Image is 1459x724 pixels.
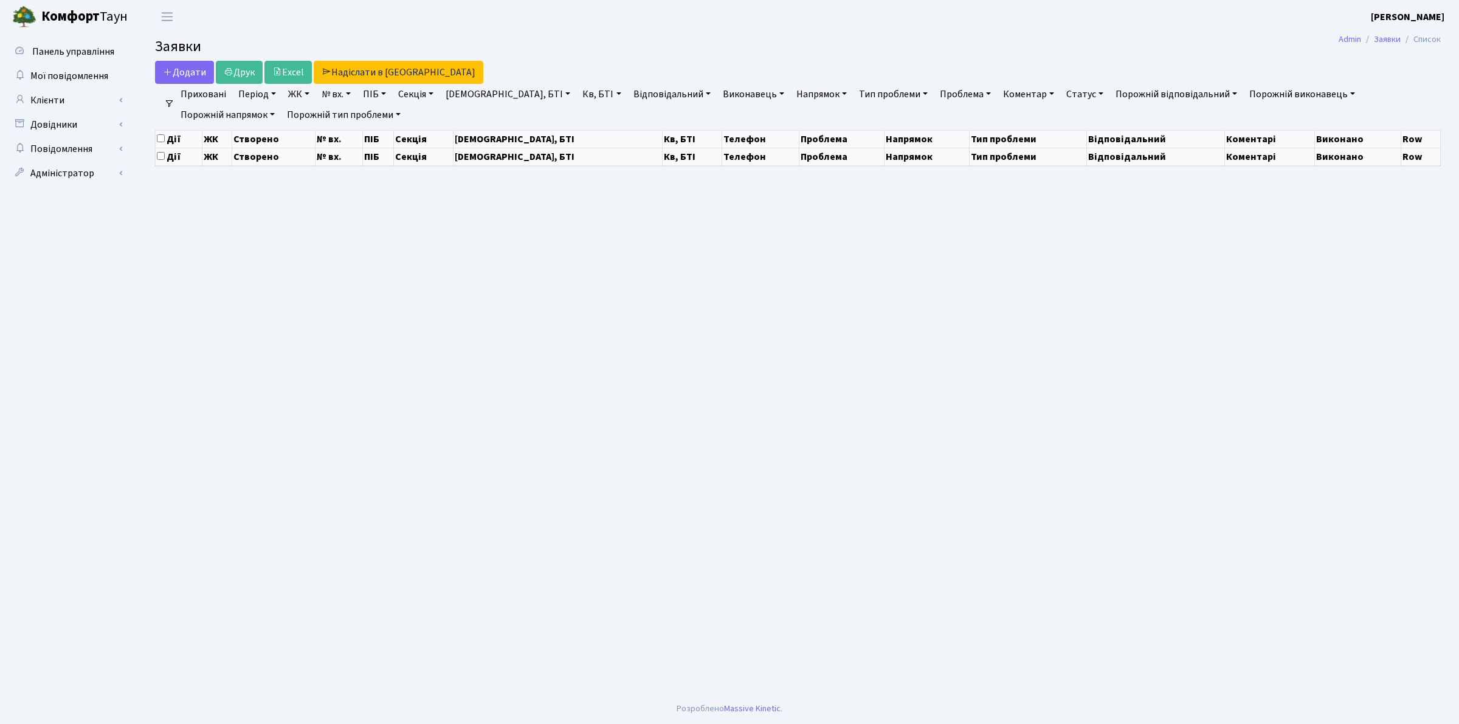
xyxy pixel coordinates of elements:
[1087,130,1225,148] th: Відповідальний
[30,69,108,83] span: Мої повідомлення
[363,148,394,165] th: ПІБ
[1315,130,1401,148] th: Виконано
[718,84,789,105] a: Виконавець
[441,84,575,105] a: [DEMOGRAPHIC_DATA], БТІ
[358,84,391,105] a: ПІБ
[232,130,315,148] th: Створено
[155,61,214,84] a: Додати
[970,148,1087,165] th: Тип проблеми
[6,112,128,137] a: Довідники
[1244,84,1360,105] a: Порожній виконавець
[156,148,202,165] th: Дії
[282,105,405,125] a: Порожній тип проблеми
[885,130,970,148] th: Напрямок
[394,130,453,148] th: Секція
[1339,33,1361,46] a: Admin
[629,84,716,105] a: Відповідальний
[970,130,1087,148] th: Тип проблеми
[1315,148,1401,165] th: Виконано
[1225,148,1315,165] th: Коментарі
[393,84,438,105] a: Секція
[202,148,232,165] th: ЖК
[1111,84,1242,105] a: Порожній відповідальний
[1320,27,1459,52] nav: breadcrumb
[935,84,996,105] a: Проблема
[6,40,128,64] a: Панель управління
[6,137,128,161] a: Повідомлення
[677,702,782,715] div: Розроблено .
[578,84,626,105] a: Кв, БТІ
[453,130,663,148] th: [DEMOGRAPHIC_DATA], БТІ
[1061,84,1108,105] a: Статус
[41,7,128,27] span: Таун
[216,61,263,84] a: Друк
[1401,148,1441,165] th: Row
[722,148,799,165] th: Телефон
[854,84,933,105] a: Тип проблеми
[6,64,128,88] a: Мої повідомлення
[1087,148,1225,165] th: Відповідальний
[32,45,114,58] span: Панель управління
[663,148,722,165] th: Кв, БТІ
[202,130,232,148] th: ЖК
[232,148,315,165] th: Створено
[363,130,394,148] th: ПІБ
[663,130,722,148] th: Кв, БТІ
[394,148,453,165] th: Секція
[1225,130,1315,148] th: Коментарі
[998,84,1059,105] a: Коментар
[799,130,885,148] th: Проблема
[315,130,362,148] th: № вх.
[1371,10,1444,24] a: [PERSON_NAME]
[792,84,852,105] a: Напрямок
[283,84,314,105] a: ЖК
[163,66,206,79] span: Додати
[885,148,970,165] th: Напрямок
[1374,33,1401,46] a: Заявки
[176,105,280,125] a: Порожній напрямок
[6,161,128,185] a: Адміністратор
[799,148,885,165] th: Проблема
[724,702,781,715] a: Massive Kinetic
[233,84,281,105] a: Період
[41,7,100,26] b: Комфорт
[722,130,799,148] th: Телефон
[1401,130,1441,148] th: Row
[453,148,663,165] th: [DEMOGRAPHIC_DATA], БТІ
[176,84,231,105] a: Приховані
[156,130,202,148] th: Дії
[264,61,312,84] a: Excel
[6,88,128,112] a: Клієнти
[12,5,36,29] img: logo.png
[315,148,362,165] th: № вх.
[314,61,483,84] a: Надіслати в [GEOGRAPHIC_DATA]
[1401,33,1441,46] li: Список
[155,36,201,57] span: Заявки
[317,84,356,105] a: № вх.
[152,7,182,27] button: Переключити навігацію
